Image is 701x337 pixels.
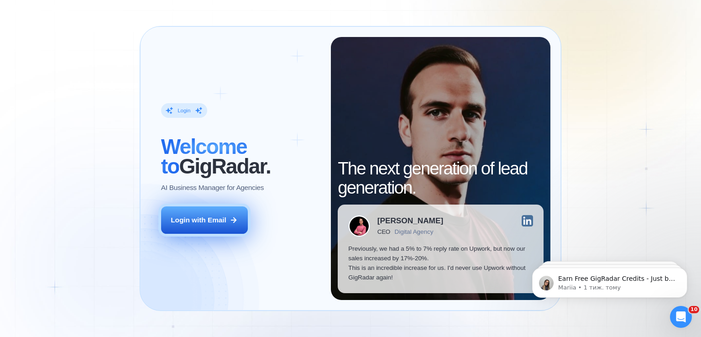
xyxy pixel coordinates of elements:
[161,135,247,178] span: Welcome to
[161,206,248,234] button: Login with Email
[178,107,190,114] div: Login
[518,248,701,312] iframe: Intercom notifications повідомлення
[348,244,533,283] p: Previously, we had a 5% to 7% reply rate on Upwork, but now our sales increased by 17%-20%. This ...
[377,217,443,225] div: [PERSON_NAME]
[689,306,699,313] span: 10
[161,137,320,175] h2: ‍ GigRadar.
[338,159,544,197] h2: The next generation of lead generation.
[395,228,434,235] div: Digital Agency
[670,306,692,328] iframe: Intercom live chat
[377,228,390,235] div: CEO
[161,183,264,192] p: AI Business Manager for Agencies
[171,215,226,225] div: Login with Email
